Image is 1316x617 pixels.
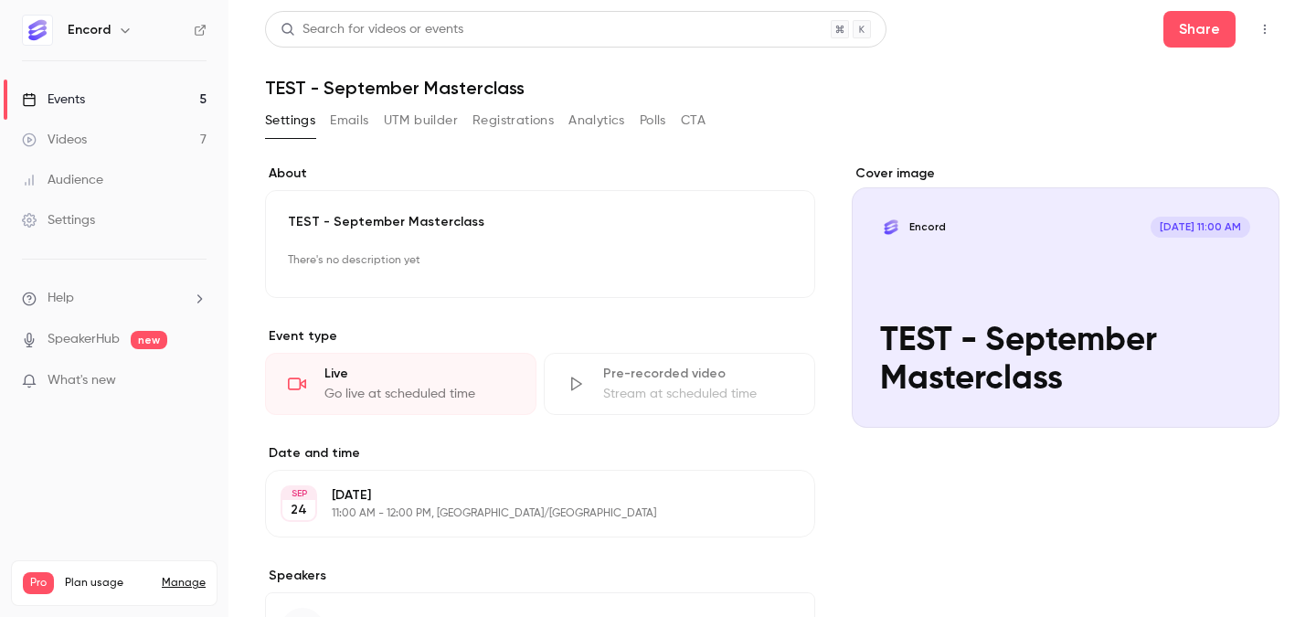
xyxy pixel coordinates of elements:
[332,486,718,505] p: [DATE]
[603,385,792,403] div: Stream at scheduled time
[568,106,625,135] button: Analytics
[23,16,52,45] img: Encord
[265,106,315,135] button: Settings
[22,171,103,189] div: Audience
[22,289,207,308] li: help-dropdown-opener
[22,211,95,229] div: Settings
[48,289,74,308] span: Help
[544,353,815,415] div: Pre-recorded videoStream at scheduled time
[330,106,368,135] button: Emails
[131,331,167,349] span: new
[265,327,815,346] p: Event type
[681,106,706,135] button: CTA
[288,246,792,275] p: There's no description yet
[640,106,666,135] button: Polls
[23,572,54,594] span: Pro
[603,365,792,383] div: Pre-recorded video
[48,371,116,390] span: What's new
[324,385,514,403] div: Go live at scheduled time
[162,576,206,590] a: Manage
[265,567,815,585] label: Speakers
[68,21,111,39] h6: Encord
[288,213,792,231] p: TEST - September Masterclass
[282,487,315,500] div: SEP
[852,165,1279,428] section: Cover image
[281,20,463,39] div: Search for videos or events
[22,90,85,109] div: Events
[265,444,815,463] label: Date and time
[65,576,151,590] span: Plan usage
[384,106,458,135] button: UTM builder
[291,501,307,519] p: 24
[324,365,514,383] div: Live
[22,131,87,149] div: Videos
[332,506,718,521] p: 11:00 AM - 12:00 PM, [GEOGRAPHIC_DATA]/[GEOGRAPHIC_DATA]
[472,106,554,135] button: Registrations
[48,330,120,349] a: SpeakerHub
[265,77,1279,99] h1: TEST - September Masterclass
[265,165,815,183] label: About
[185,373,207,389] iframe: Noticeable Trigger
[852,165,1279,183] label: Cover image
[1163,11,1236,48] button: Share
[265,353,536,415] div: LiveGo live at scheduled time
